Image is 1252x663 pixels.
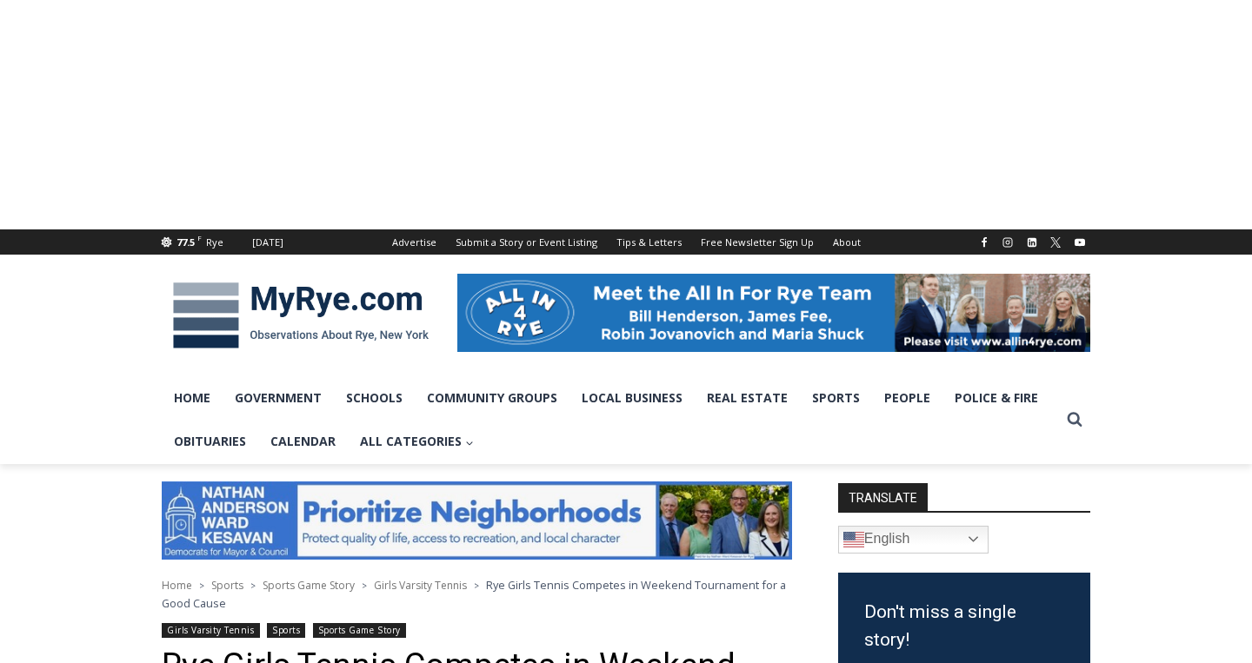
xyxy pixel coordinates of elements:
img: MyRye.com [162,270,440,361]
a: People [872,376,942,420]
a: Community Groups [415,376,569,420]
a: Sports [267,623,305,638]
span: > [362,580,367,592]
nav: Primary Navigation [162,376,1059,464]
a: Instagram [997,232,1018,253]
a: Girls Varsity Tennis [162,623,260,638]
nav: Secondary Navigation [383,229,870,255]
a: Sports [211,578,243,593]
a: Facebook [974,232,995,253]
span: F [197,233,202,242]
div: Rye [206,235,223,250]
a: Home [162,578,192,593]
a: Government [223,376,334,420]
a: Obituaries [162,420,258,463]
a: Local Business [569,376,695,420]
h3: Don't miss a single story! [864,599,1064,653]
a: Home [162,376,223,420]
a: About [823,229,870,255]
a: Sports Game Story [263,578,355,593]
a: Calendar [258,420,348,463]
a: Girls Varsity Tennis [374,578,467,593]
span: > [199,580,204,592]
span: 77.5 [176,235,195,249]
span: > [474,580,479,592]
strong: TRANSLATE [838,483,928,511]
a: Sports Game Story [313,623,406,638]
img: All in for Rye [457,274,1090,352]
button: View Search Form [1059,404,1090,435]
a: Sports [800,376,872,420]
span: Rye Girls Tennis Competes in Weekend Tournament for a Good Cause [162,577,786,610]
a: X [1045,232,1066,253]
a: Linkedin [1022,232,1042,253]
a: All Categories [348,420,486,463]
img: en [843,529,864,550]
a: Advertise [383,229,446,255]
a: Schools [334,376,415,420]
a: Tips & Letters [607,229,691,255]
a: Police & Fire [942,376,1050,420]
span: All Categories [360,432,474,451]
a: English [838,526,989,554]
span: > [250,580,256,592]
a: YouTube [1069,232,1090,253]
nav: Breadcrumbs [162,576,792,612]
a: Real Estate [695,376,800,420]
a: Free Newsletter Sign Up [691,229,823,255]
a: Submit a Story or Event Listing [446,229,607,255]
div: [DATE] [252,235,283,250]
